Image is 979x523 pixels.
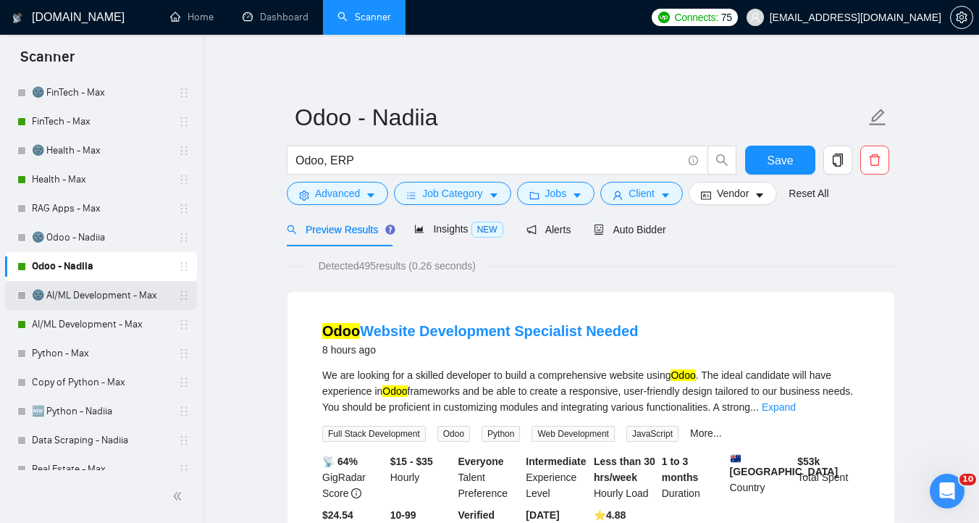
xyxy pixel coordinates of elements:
[178,145,190,156] span: holder
[32,223,169,252] a: 🌚 Odoo - Nadiia
[32,107,169,136] a: FinTech - Max
[762,401,796,413] a: Expand
[690,427,722,439] a: More...
[170,11,214,23] a: homeHome
[32,136,169,165] a: 🌚 Health - Max
[489,190,499,201] span: caret-down
[794,453,862,501] div: Total Spent
[730,453,839,477] b: [GEOGRAPHIC_DATA]
[455,453,524,501] div: Talent Preference
[689,156,698,165] span: info-circle
[287,225,297,235] span: search
[178,261,190,272] span: holder
[529,190,539,201] span: folder
[594,456,655,483] b: Less than 30 hrs/week
[178,87,190,99] span: holder
[178,203,190,214] span: holder
[178,406,190,417] span: holder
[390,456,433,467] b: $15 - $35
[594,224,665,235] span: Auto Bidder
[32,339,169,368] a: Python - Max
[437,426,470,442] span: Odoo
[32,426,169,455] a: Data Scraping - Nadiia
[458,456,504,467] b: Everyone
[287,224,391,235] span: Preview Results
[545,185,567,201] span: Jobs
[32,281,169,310] a: 🌚 AI/ML Development - Max
[613,190,623,201] span: user
[526,224,571,235] span: Alerts
[517,182,595,205] button: folderJobscaret-down
[308,258,486,274] span: Detected 495 results (0.26 seconds)
[950,12,973,23] a: setting
[178,435,190,446] span: holder
[319,453,387,501] div: GigRadar Score
[322,509,353,521] b: $24.54
[394,182,510,205] button: barsJob Categorycaret-down
[717,185,749,201] span: Vendor
[178,290,190,301] span: holder
[322,426,426,442] span: Full Stack Development
[482,426,520,442] span: Python
[390,509,416,521] b: 10-99
[572,190,582,201] span: caret-down
[178,377,190,388] span: holder
[861,154,888,167] span: delete
[591,453,659,501] div: Hourly Load
[458,509,495,521] b: Verified
[731,453,741,464] img: 🇦🇺
[594,509,626,521] b: ⭐️ 4.88
[950,6,973,29] button: setting
[701,190,711,201] span: idcard
[32,455,169,484] a: Real Estate - Max
[351,488,361,498] span: info-circle
[600,182,683,205] button: userClientcaret-down
[660,190,671,201] span: caret-down
[243,11,308,23] a: dashboardDashboard
[523,453,591,501] div: Experience Level
[422,185,482,201] span: Job Category
[659,453,727,501] div: Duration
[471,222,503,238] span: NEW
[959,474,976,485] span: 10
[789,185,828,201] a: Reset All
[951,12,972,23] span: setting
[526,509,559,521] b: [DATE]
[32,78,169,107] a: 🌚 FinTech - Max
[9,46,86,77] span: Scanner
[658,12,670,23] img: upwork-logo.png
[32,165,169,194] a: Health - Max
[526,225,537,235] span: notification
[322,367,860,415] div: We are looking for a skilled developer to build a comprehensive website using . The ideal candida...
[387,453,455,501] div: Hourly
[531,426,615,442] span: Web Development
[727,453,795,501] div: Country
[295,99,865,135] input: Scanner name...
[178,116,190,127] span: holder
[32,310,169,339] a: AI/ML Development - Max
[755,190,765,201] span: caret-down
[382,385,407,397] mark: Odoo
[299,190,309,201] span: setting
[662,456,699,483] b: 1 to 3 months
[824,154,852,167] span: copy
[337,11,391,23] a: searchScanner
[32,397,169,426] a: 🆕 Python - Nadiia
[708,154,736,167] span: search
[322,323,360,339] mark: Odoo
[295,151,682,170] input: Search Freelance Jobs...
[797,456,820,467] b: $ 53k
[689,182,777,205] button: idcardVendorcaret-down
[629,185,655,201] span: Client
[750,401,759,413] span: ...
[767,151,793,170] span: Save
[178,348,190,359] span: holder
[32,368,169,397] a: Copy of Python - Max
[626,426,678,442] span: JavaScript
[406,190,416,201] span: bars
[287,182,388,205] button: settingAdvancedcaret-down
[322,341,638,359] div: 8 hours ago
[366,190,376,201] span: caret-down
[414,223,503,235] span: Insights
[32,252,169,281] a: Odoo - Nadiia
